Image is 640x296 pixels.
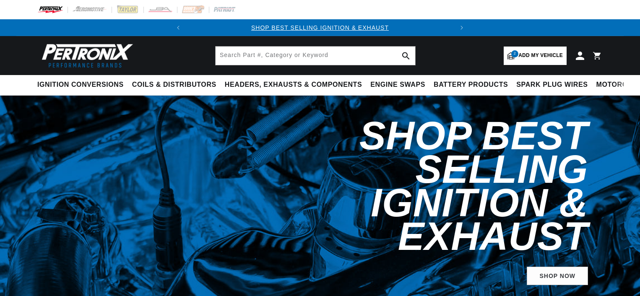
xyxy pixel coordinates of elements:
[37,80,124,89] span: Ignition Conversions
[512,75,592,95] summary: Spark Plug Wires
[434,80,508,89] span: Battery Products
[16,19,624,36] slideshow-component: Translation missing: en.sections.announcements.announcement_bar
[429,75,512,95] summary: Battery Products
[504,47,567,65] a: 2Add my vehicle
[397,47,415,65] button: search button
[170,19,187,36] button: Translation missing: en.sections.announcements.previous_announcement
[187,23,453,32] div: Announcement
[527,267,588,286] a: SHOP NOW
[216,47,415,65] input: Search Part #, Category or Keyword
[37,41,134,70] img: Pertronix
[251,24,389,31] a: SHOP BEST SELLING IGNITION & EXHAUST
[225,80,362,89] span: Headers, Exhausts & Components
[128,75,221,95] summary: Coils & Distributors
[37,75,128,95] summary: Ignition Conversions
[516,80,588,89] span: Spark Plug Wires
[221,75,366,95] summary: Headers, Exhausts & Components
[366,75,429,95] summary: Engine Swaps
[370,80,425,89] span: Engine Swaps
[518,52,563,60] span: Add my vehicle
[132,80,216,89] span: Coils & Distributors
[187,23,453,32] div: 1 of 2
[511,50,518,57] span: 2
[229,119,588,253] h2: Shop Best Selling Ignition & Exhaust
[453,19,470,36] button: Translation missing: en.sections.announcements.next_announcement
